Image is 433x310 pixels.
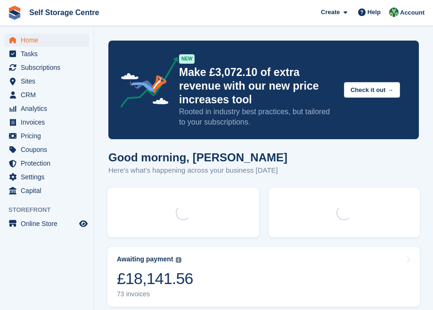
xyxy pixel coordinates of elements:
a: menu [5,116,89,129]
a: menu [5,61,89,74]
span: Coupons [21,143,77,156]
span: Account [400,8,425,17]
p: Here's what's happening across your business [DATE] [108,165,287,176]
span: Protection [21,157,77,170]
div: £18,141.56 [117,269,193,288]
div: 73 invoices [117,290,193,298]
a: menu [5,157,89,170]
span: CRM [21,88,77,101]
a: menu [5,217,89,230]
span: Create [321,8,340,17]
span: Sites [21,75,77,88]
div: Awaiting payment [117,255,173,263]
a: menu [5,102,89,115]
img: stora-icon-8386f47178a22dfd0bd8f6a31ec36ba5ce8667c1dd55bd0f319d3a0aa187defe.svg [8,6,22,20]
span: Home [21,34,77,47]
span: Analytics [21,102,77,115]
a: menu [5,184,89,197]
button: Check it out → [344,82,400,98]
span: Subscriptions [21,61,77,74]
a: menu [5,129,89,142]
p: Rooted in industry best practices, but tailored to your subscriptions. [179,107,336,127]
h1: Good morning, [PERSON_NAME] [108,151,287,164]
span: Help [368,8,381,17]
span: Storefront [8,205,94,215]
a: Preview store [78,218,89,229]
img: icon-info-grey-7440780725fd019a000dd9b08b2336e03edf1995a4989e88bcd33f0948082b44.svg [176,257,181,263]
span: Tasks [21,47,77,60]
span: Invoices [21,116,77,129]
a: menu [5,47,89,60]
img: price-adjustments-announcement-icon-8257ccfd72463d97f412b2fc003d46551f7dbcb40ab6d574587a9cd5c0d94... [113,57,179,111]
img: Neil Taylor [389,8,399,17]
a: Awaiting payment £18,141.56 73 invoices [107,247,420,307]
p: Make £3,072.10 of extra revenue with our new price increases tool [179,66,336,107]
a: menu [5,143,89,156]
div: NEW [179,54,195,64]
span: Online Store [21,217,77,230]
a: menu [5,75,89,88]
span: Pricing [21,129,77,142]
span: Settings [21,170,77,184]
a: menu [5,88,89,101]
a: menu [5,34,89,47]
a: Self Storage Centre [25,5,103,20]
a: menu [5,170,89,184]
span: Capital [21,184,77,197]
